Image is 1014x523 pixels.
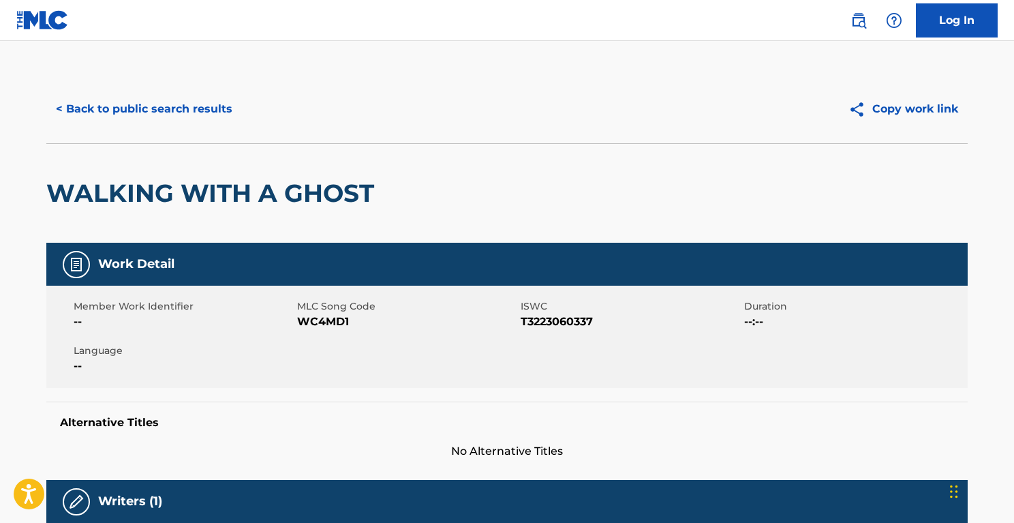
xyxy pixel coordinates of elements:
[16,10,69,30] img: MLC Logo
[744,299,964,314] span: Duration
[521,314,741,330] span: T3223060337
[946,458,1014,523] iframe: Chat Widget
[98,256,174,272] h5: Work Detail
[744,314,964,330] span: --:--
[950,471,958,512] div: Drag
[850,12,867,29] img: search
[46,92,242,126] button: < Back to public search results
[886,12,902,29] img: help
[98,494,162,509] h5: Writers (1)
[74,299,294,314] span: Member Work Identifier
[68,494,84,510] img: Writers
[46,443,968,460] span: No Alternative Titles
[845,7,872,34] a: Public Search
[521,299,741,314] span: ISWC
[839,92,968,126] button: Copy work link
[68,256,84,273] img: Work Detail
[74,314,294,330] span: --
[74,358,294,374] span: --
[916,3,998,38] a: Log In
[848,101,872,118] img: Copy work link
[46,178,381,209] h2: WALKING WITH A GHOST
[60,416,954,430] h5: Alternative Titles
[880,7,908,34] div: Help
[74,344,294,358] span: Language
[297,299,517,314] span: MLC Song Code
[297,314,517,330] span: WC4MD1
